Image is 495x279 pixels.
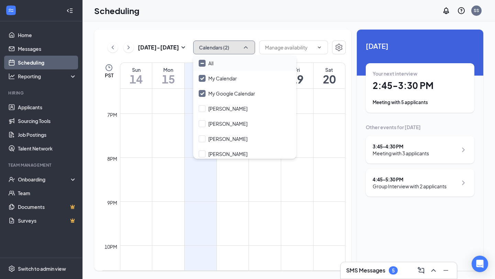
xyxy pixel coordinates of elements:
[313,63,345,88] a: September 20, 2025
[109,43,116,52] svg: ChevronLeft
[18,214,77,227] a: SurveysCrown
[18,114,77,128] a: Sourcing Tools
[120,66,152,73] div: Sun
[457,7,465,15] svg: QuestionInfo
[281,66,313,73] div: Fri
[440,265,451,276] button: Minimize
[332,41,346,54] button: Settings
[459,179,467,187] svg: ChevronRight
[66,7,73,14] svg: Collapse
[474,8,479,13] div: SS
[8,162,75,168] div: Team Management
[8,90,75,96] div: Hiring
[317,45,322,50] svg: ChevronDown
[106,199,119,207] div: 9pm
[193,41,255,54] button: Calendars (2)ChevronUp
[108,42,118,53] button: ChevronLeft
[185,63,217,88] a: September 16, 2025
[152,66,184,73] div: Mon
[366,124,474,131] div: Other events for [DATE]
[105,64,113,72] svg: Clock
[416,265,427,276] button: ComposeMessage
[242,44,249,51] svg: ChevronUp
[373,70,467,77] div: Your next interview
[120,73,152,85] h1: 14
[94,5,140,16] h1: Scheduling
[313,66,345,73] div: Sat
[366,41,474,51] span: [DATE]
[428,265,439,276] button: ChevronUp
[152,63,184,88] a: September 15, 2025
[281,63,313,88] a: September 19, 2025
[373,143,429,150] div: 3:45 - 4:30 PM
[18,265,66,272] div: Switch to admin view
[185,73,217,85] h1: 16
[8,176,15,183] svg: UserCheck
[18,100,77,114] a: Applicants
[120,63,152,88] a: September 14, 2025
[313,73,345,85] h1: 20
[281,73,313,85] h1: 19
[106,155,119,163] div: 8pm
[8,73,15,80] svg: Analysis
[417,266,425,275] svg: ComposeMessage
[373,183,447,190] div: Group Interview with 2 applicants
[442,7,450,15] svg: Notifications
[373,176,447,183] div: 4:45 - 5:30 PM
[373,150,429,157] div: Meeting with 3 applicants
[105,72,113,79] span: PST
[138,44,179,51] h3: [DATE] - [DATE]
[103,243,119,250] div: 10pm
[429,266,438,275] svg: ChevronUp
[442,266,450,275] svg: Minimize
[346,267,385,274] h3: SMS Messages
[373,99,467,106] div: Meeting with 5 applicants
[152,73,184,85] h1: 15
[18,73,77,80] div: Reporting
[125,43,132,52] svg: ChevronRight
[18,42,77,56] a: Messages
[18,186,77,200] a: Team
[18,176,71,183] div: Onboarding
[18,200,77,214] a: DocumentsCrown
[185,66,217,73] div: Tue
[392,268,395,274] div: 5
[335,43,343,52] svg: Settings
[18,28,77,42] a: Home
[18,56,77,69] a: Scheduling
[472,256,488,272] div: Open Intercom Messenger
[18,142,77,155] a: Talent Network
[265,44,314,51] input: Manage availability
[18,128,77,142] a: Job Postings
[459,146,467,154] svg: ChevronRight
[373,80,467,91] h1: 2:45 - 3:30 PM
[106,111,119,119] div: 7pm
[8,7,14,14] svg: WorkstreamLogo
[179,43,187,52] svg: SmallChevronDown
[8,265,15,272] svg: Settings
[123,42,134,53] button: ChevronRight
